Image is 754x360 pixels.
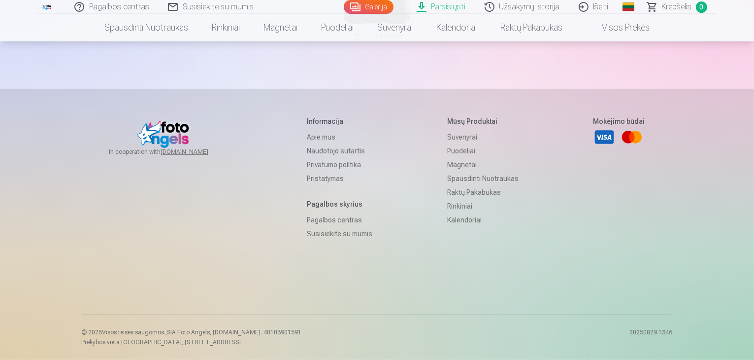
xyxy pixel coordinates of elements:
p: © 2025 Visos teisės saugomos. , [82,328,302,336]
a: Naudotojo sutartis [307,144,372,158]
h5: Pagalbos skyrius [307,199,372,209]
span: 0 [696,1,707,13]
a: Kalendoriai [447,213,519,227]
a: Visos prekės [574,14,661,41]
a: Apie mus [307,130,372,144]
a: Privatumo politika [307,158,372,172]
a: Puodeliai [309,14,365,41]
a: Raktų pakabukas [489,14,574,41]
a: Rinkiniai [200,14,252,41]
h5: Mūsų produktai [447,116,519,126]
a: Susisiekite su mumis [307,227,372,241]
h5: Informacija [307,116,372,126]
a: Suvenyrai [447,130,519,144]
a: Raktų pakabukas [447,185,519,199]
a: Magnetai [252,14,309,41]
a: Rinkiniai [447,199,519,213]
span: Krepšelis [662,1,692,13]
a: Mastercard [621,126,643,148]
h5: Mokėjimo būdai [593,116,645,126]
a: Suvenyrai [365,14,425,41]
a: Kalendoriai [425,14,489,41]
span: SIA Foto Angels, [DOMAIN_NAME]. 40103901591 [167,329,302,336]
a: Puodeliai [447,144,519,158]
p: 20250829.1346 [630,328,673,346]
a: Pristatymas [307,172,372,185]
img: /fa5 [41,4,52,10]
a: Spausdinti nuotraukas [93,14,200,41]
a: Spausdinti nuotraukas [447,172,519,185]
a: Pagalbos centras [307,213,372,227]
a: Visa [593,126,615,148]
a: Magnetai [447,158,519,172]
span: In cooperation with [109,148,232,156]
a: [DOMAIN_NAME] [161,148,232,156]
p: Prekybos vieta [GEOGRAPHIC_DATA], [STREET_ADDRESS] [82,338,302,346]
